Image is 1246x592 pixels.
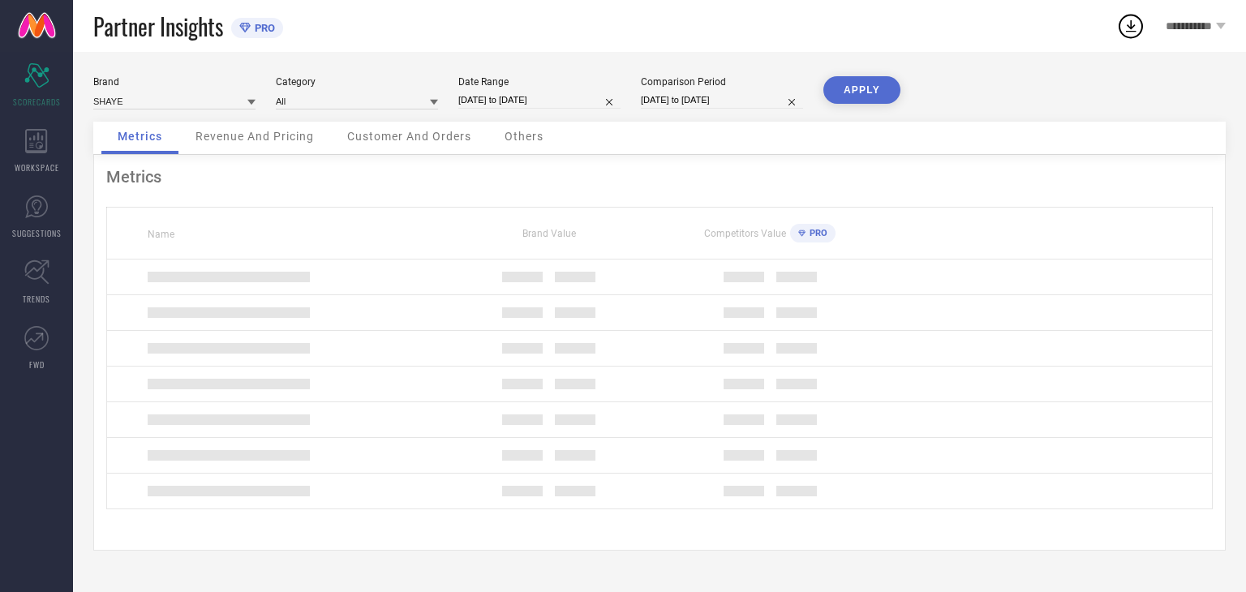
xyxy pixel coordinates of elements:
[251,22,275,34] span: PRO
[458,76,621,88] div: Date Range
[118,130,162,143] span: Metrics
[12,227,62,239] span: SUGGESTIONS
[458,92,621,109] input: Select date range
[641,92,803,109] input: Select comparison period
[13,96,61,108] span: SCORECARDS
[641,76,803,88] div: Comparison Period
[823,76,900,104] button: APPLY
[23,293,50,305] span: TRENDS
[93,10,223,43] span: Partner Insights
[347,130,471,143] span: Customer And Orders
[29,358,45,371] span: FWD
[704,228,786,239] span: Competitors Value
[276,76,438,88] div: Category
[1116,11,1145,41] div: Open download list
[505,130,544,143] span: Others
[93,76,256,88] div: Brand
[106,167,1213,187] div: Metrics
[806,228,827,238] span: PRO
[15,161,59,174] span: WORKSPACE
[148,229,174,240] span: Name
[195,130,314,143] span: Revenue And Pricing
[522,228,576,239] span: Brand Value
